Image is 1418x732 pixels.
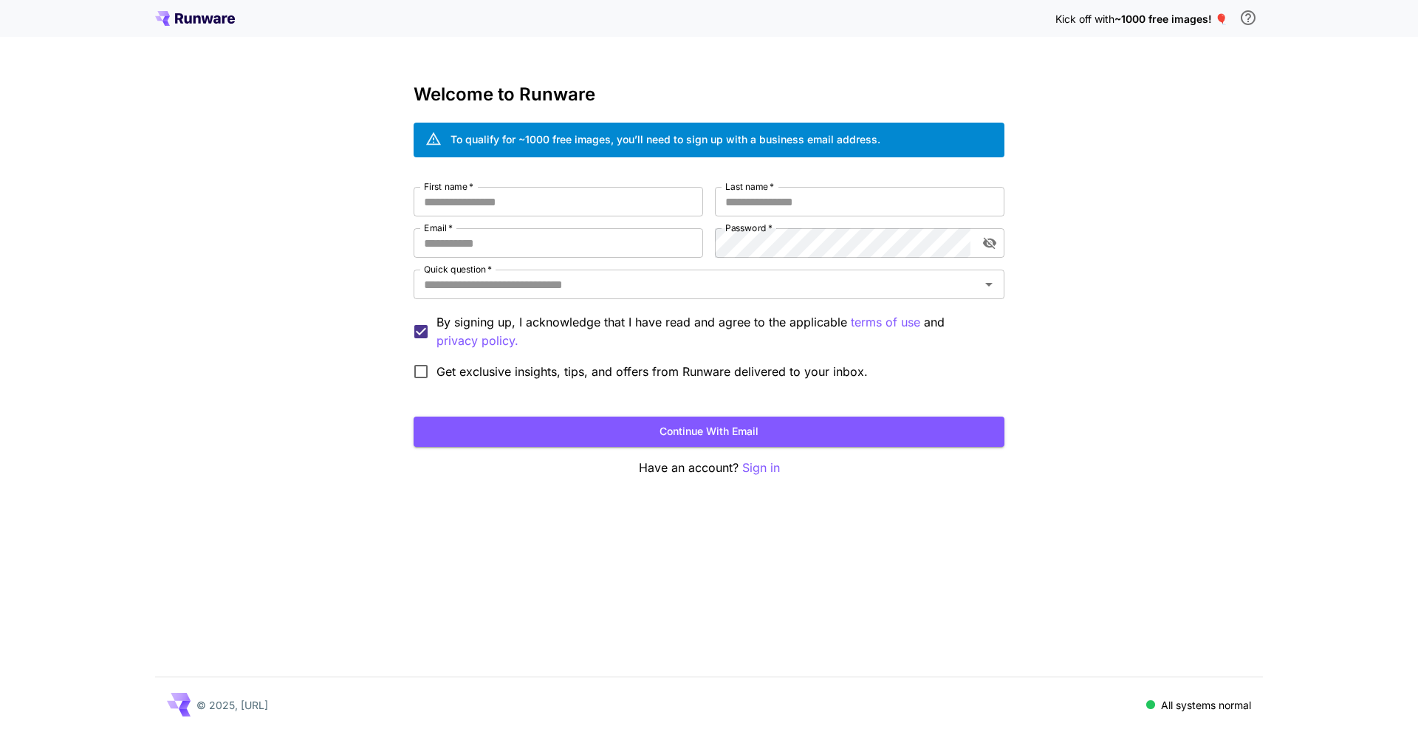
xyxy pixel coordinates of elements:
p: terms of use [851,313,920,332]
label: First name [424,180,473,193]
span: ~1000 free images! 🎈 [1114,13,1227,25]
p: All systems normal [1161,697,1251,713]
p: © 2025, [URL] [196,697,268,713]
span: Kick off with [1055,13,1114,25]
label: Last name [725,180,774,193]
p: Have an account? [414,459,1004,477]
label: Email [424,222,453,234]
p: By signing up, I acknowledge that I have read and agree to the applicable and [436,313,993,350]
h3: Welcome to Runware [414,84,1004,105]
label: Password [725,222,773,234]
button: Continue with email [414,417,1004,447]
button: Open [979,274,999,295]
button: In order to qualify for free credit, you need to sign up with a business email address and click ... [1233,3,1263,33]
p: privacy policy. [436,332,518,350]
button: By signing up, I acknowledge that I have read and agree to the applicable terms of use and [436,332,518,350]
button: By signing up, I acknowledge that I have read and agree to the applicable and privacy policy. [851,313,920,332]
button: Sign in [742,459,780,477]
label: Quick question [424,263,492,276]
span: Get exclusive insights, tips, and offers from Runware delivered to your inbox. [436,363,868,380]
div: To qualify for ~1000 free images, you’ll need to sign up with a business email address. [451,131,880,147]
button: toggle password visibility [976,230,1003,256]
